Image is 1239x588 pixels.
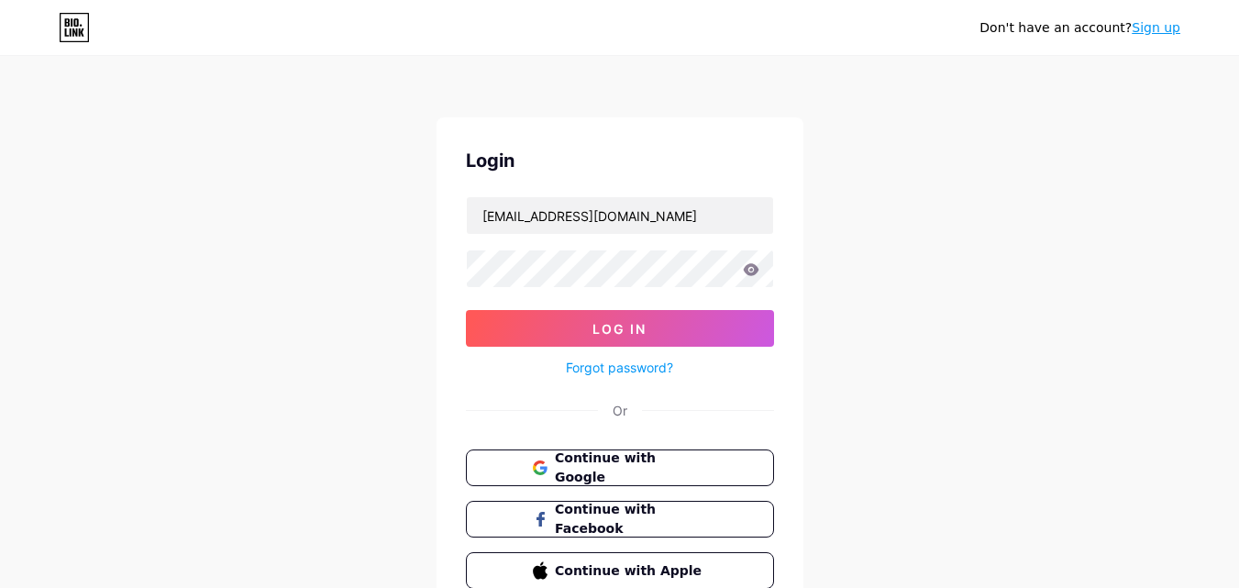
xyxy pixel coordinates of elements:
[555,449,706,487] span: Continue with Google
[613,401,627,420] div: Or
[466,310,774,347] button: Log In
[566,358,673,377] a: Forgot password?
[555,500,706,538] span: Continue with Facebook
[466,449,774,486] button: Continue with Google
[979,18,1180,38] div: Don't have an account?
[592,321,647,337] span: Log In
[555,561,706,581] span: Continue with Apple
[466,147,774,174] div: Login
[1132,20,1180,35] a: Sign up
[466,501,774,538] button: Continue with Facebook
[467,197,773,234] input: Username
